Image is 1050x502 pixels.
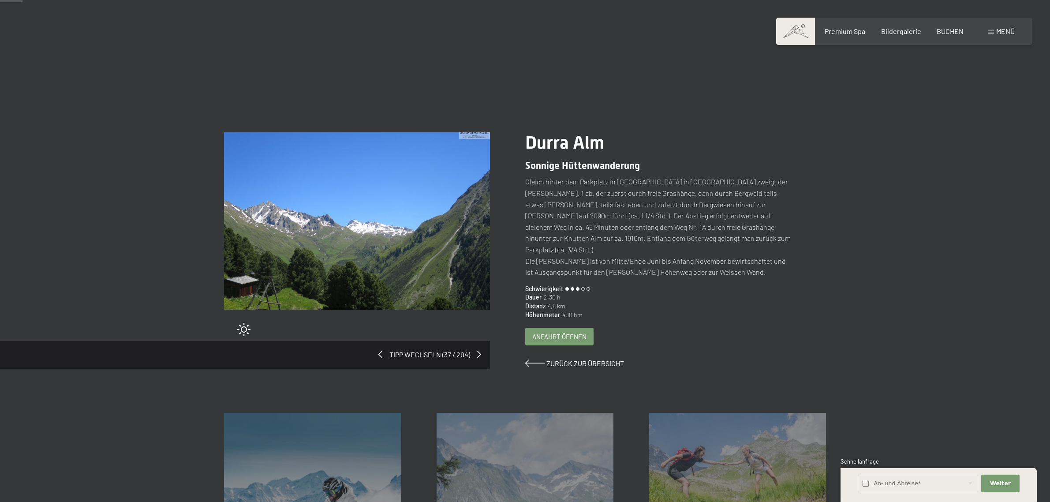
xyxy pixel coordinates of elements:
[981,475,1019,493] button: Weiter
[881,27,921,35] a: Bildergalerie
[532,332,587,341] span: Anfahrt öffnen
[546,359,624,367] span: Zurück zur Übersicht
[560,311,583,319] span: 400 hm
[841,458,879,465] span: Schnellanfrage
[525,176,791,277] p: Gleich hinter dem Parkplatz in [GEOGRAPHIC_DATA] in [GEOGRAPHIC_DATA] zweigt der [PERSON_NAME]. 1...
[525,302,546,311] span: Distanz
[525,359,624,367] a: Zurück zur Übersicht
[525,160,640,171] span: Sonnige Hüttenwanderung
[825,27,865,35] a: Premium Spa
[382,350,477,360] span: Tipp wechseln (37 / 204)
[525,311,560,319] span: Höhenmeter
[525,132,604,153] span: Durra Alm
[224,132,490,310] img: Durra Alm
[525,285,563,293] span: Schwierigkeit
[546,302,565,311] span: 4,6 km
[937,27,964,35] a: BUCHEN
[525,293,542,302] span: Dauer
[542,293,560,302] span: 2:30 h
[996,27,1015,35] span: Menü
[990,480,1011,487] span: Weiter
